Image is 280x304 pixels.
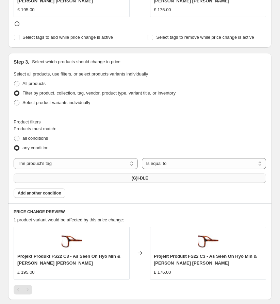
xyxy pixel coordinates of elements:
span: £ 195.00 [17,270,35,275]
button: (G)I-DLE [14,173,266,183]
span: Projekt Produkt FS22 C3 - As Seen On Hyo Min & [PERSON_NAME] [PERSON_NAME] [17,254,120,266]
span: all conditions [22,136,48,141]
span: 1 product variant would be affected by this price change: [14,217,124,222]
span: Filter by product, collection, tag, vendor, product type, variant title, or inventory [22,90,176,96]
span: any condition [22,145,49,150]
nav: Pagination [14,285,32,294]
span: Select all products, use filters, or select products variants individually [14,71,148,77]
span: £ 195.00 [17,7,35,12]
span: £ 176.00 [154,270,171,275]
span: £ 176.00 [154,7,171,12]
span: Products must match: [14,126,56,131]
span: Select tags to remove while price change is active [156,35,254,40]
h2: Step 3. [14,58,29,65]
h6: PRICE CHANGE PREVIEW [14,209,266,215]
p: Select which products should change in price [32,58,120,65]
button: Add another condition [14,188,65,198]
span: (G)I-DLE [132,175,148,181]
img: projekt-produkt-fs22-c3-hd-1_80x.jpg [62,231,82,251]
span: Select tags to add while price change is active [22,35,113,40]
span: Add another condition [18,190,61,196]
div: Product filters [14,119,266,125]
span: All products [22,81,46,86]
span: Select product variants individually [22,100,90,105]
span: Projekt Produkt FS22 C3 - As Seen On Hyo Min & [PERSON_NAME] [PERSON_NAME] [154,254,257,266]
img: projekt-produkt-fs22-c3-hd-1_80x.jpg [198,231,218,251]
